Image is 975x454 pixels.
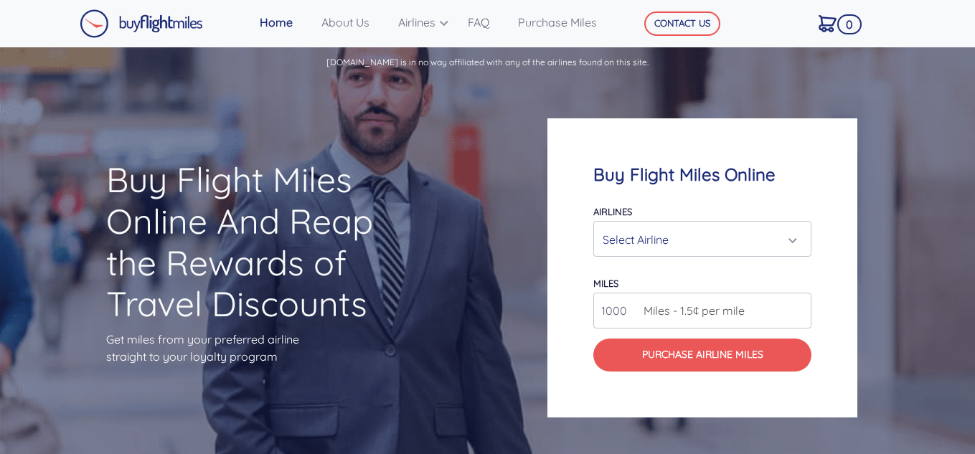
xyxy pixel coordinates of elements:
span: Miles - 1.5¢ per mile [636,302,745,319]
a: FAQ [462,8,512,37]
button: CONTACT US [644,11,720,36]
button: Purchase Airline Miles [593,339,811,371]
button: Select Airline [593,221,811,257]
h1: Buy Flight Miles Online And Reap the Rewards of Travel Discounts [106,159,428,324]
label: Airlines [593,206,632,217]
a: Home [254,8,316,37]
img: Buy Flight Miles Logo [80,9,203,38]
img: Cart [819,15,837,32]
a: Purchase Miles [512,8,620,37]
div: Select Airline [603,226,793,253]
a: About Us [316,8,392,37]
label: miles [593,278,618,289]
a: Buy Flight Miles Logo [80,6,203,42]
h4: Buy Flight Miles Online [593,164,811,185]
a: 0 [813,8,857,38]
a: Airlines [392,8,461,37]
p: Get miles from your preferred airline straight to your loyalty program [106,331,428,365]
span: 0 [837,14,862,34]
